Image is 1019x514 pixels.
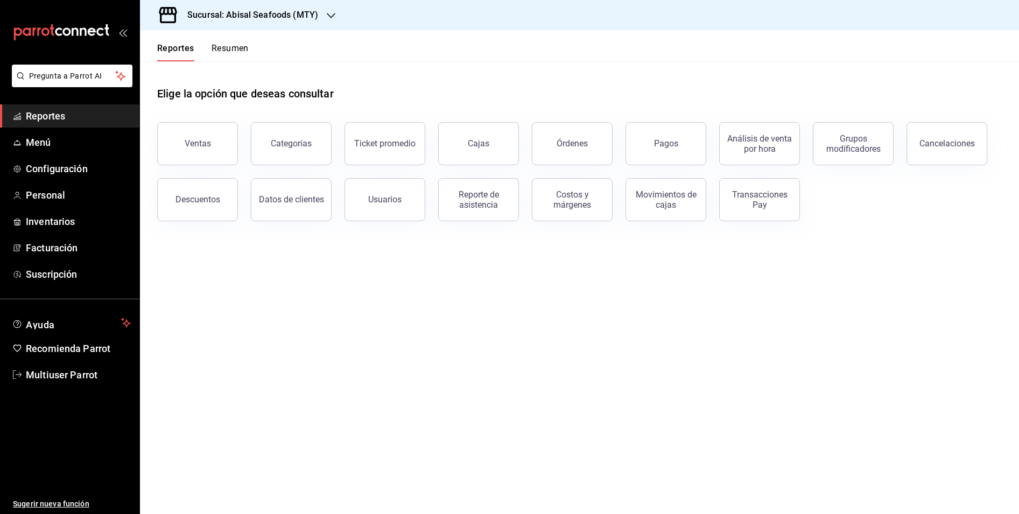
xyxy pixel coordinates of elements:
span: Recomienda Parrot [26,341,131,356]
div: Grupos modificadores [820,133,887,154]
div: Movimientos de cajas [633,189,699,210]
div: Ventas [185,138,211,149]
a: Pregunta a Parrot AI [8,78,132,89]
button: Usuarios [345,178,425,221]
span: Menú [26,135,131,150]
button: Transacciones Pay [719,178,800,221]
h3: Sucursal: Abisal Seafoods (MTY) [179,9,318,22]
div: Costos y márgenes [539,189,606,210]
span: Facturación [26,241,131,255]
button: Análisis de venta por hora [719,122,800,165]
a: Cajas [438,122,519,165]
div: Descuentos [175,194,220,205]
span: Personal [26,188,131,202]
div: Transacciones Pay [726,189,793,210]
div: Pagos [654,138,678,149]
span: Pregunta a Parrot AI [29,71,116,82]
div: navigation tabs [157,43,249,61]
div: Cajas [468,137,490,150]
button: open_drawer_menu [118,28,127,37]
div: Reporte de asistencia [445,189,512,210]
div: Análisis de venta por hora [726,133,793,154]
div: Datos de clientes [259,194,324,205]
button: Pregunta a Parrot AI [12,65,132,87]
span: Inventarios [26,214,131,229]
span: Sugerir nueva función [13,498,131,510]
button: Datos de clientes [251,178,332,221]
button: Resumen [212,43,249,61]
div: Usuarios [368,194,402,205]
span: Configuración [26,161,131,176]
button: Costos y márgenes [532,178,613,221]
span: Ayuda [26,316,117,329]
button: Movimientos de cajas [626,178,706,221]
div: Cancelaciones [919,138,975,149]
button: Órdenes [532,122,613,165]
div: Categorías [271,138,312,149]
span: Reportes [26,109,131,123]
button: Reportes [157,43,194,61]
span: Multiuser Parrot [26,368,131,382]
button: Ticket promedio [345,122,425,165]
div: Órdenes [557,138,588,149]
div: Ticket promedio [354,138,416,149]
button: Descuentos [157,178,238,221]
button: Ventas [157,122,238,165]
button: Cancelaciones [906,122,987,165]
button: Reporte de asistencia [438,178,519,221]
button: Grupos modificadores [813,122,894,165]
button: Pagos [626,122,706,165]
h1: Elige la opción que deseas consultar [157,86,334,102]
span: Suscripción [26,267,131,281]
button: Categorías [251,122,332,165]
